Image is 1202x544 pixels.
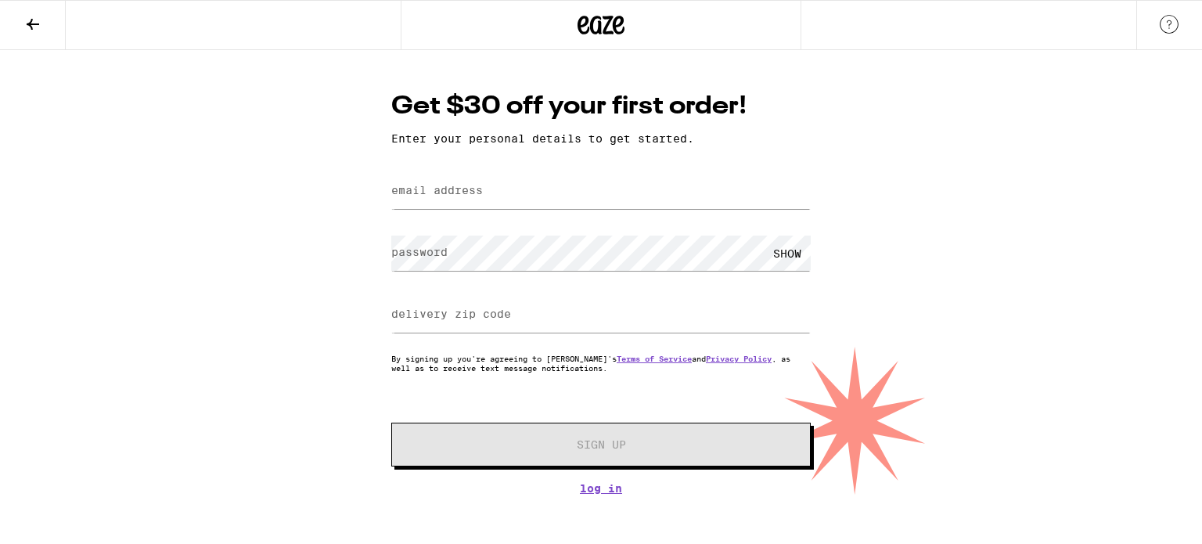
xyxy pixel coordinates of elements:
input: email address [391,174,811,209]
button: Sign Up [391,423,811,467]
a: Log In [391,482,811,495]
a: Privacy Policy [706,354,772,363]
label: delivery zip code [391,308,511,320]
div: SHOW [764,236,811,271]
p: Enter your personal details to get started. [391,132,811,145]
a: Terms of Service [617,354,692,363]
input: delivery zip code [391,297,811,333]
label: password [391,246,448,258]
h1: Get $30 off your first order! [391,89,811,124]
label: email address [391,184,483,196]
span: Sign Up [577,439,626,450]
p: By signing up you're agreeing to [PERSON_NAME]'s and , as well as to receive text message notific... [391,354,811,373]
